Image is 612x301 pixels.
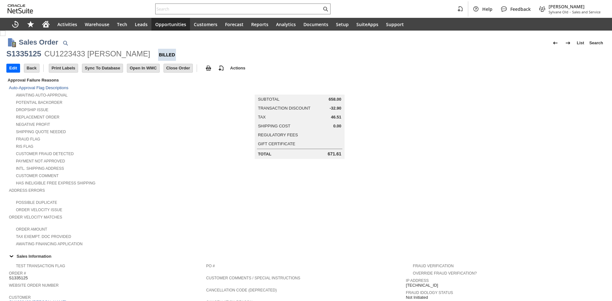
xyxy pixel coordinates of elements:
a: Home [38,18,54,31]
svg: Shortcuts [27,20,34,28]
a: Fraud Verification [413,264,454,268]
a: Shipping Quote Needed [16,130,66,134]
a: SuiteApps [353,18,382,31]
div: Approval Failure Reasons [6,76,204,84]
div: Sales Information [6,252,603,260]
span: [TECHNICAL_ID] [406,283,438,288]
a: Awaiting Auto-Approval [16,93,68,97]
span: Sylvane Old [549,10,568,14]
a: Fraud Flag [16,137,40,141]
a: Customer Comment [16,174,59,178]
span: Tech [117,21,127,27]
span: Analytics [276,21,296,27]
a: Recent Records [8,18,23,31]
span: 0.00 [333,124,341,129]
span: 658.00 [329,97,341,102]
img: Quick Find [62,39,69,47]
span: S1335125 [9,276,28,281]
a: Actions [228,66,248,70]
a: Support [382,18,408,31]
span: [PERSON_NAME] [549,4,601,10]
a: Customer [9,295,31,300]
a: Activities [54,18,81,31]
span: Forecast [225,21,244,27]
span: -32.90 [330,106,341,111]
input: Open In WMC [127,64,159,72]
a: Potential Backorder [16,100,62,105]
a: Order Amount [16,227,47,232]
a: IP Address [406,278,429,283]
a: PO # [206,264,215,268]
a: Possible Duplicate [16,200,57,205]
div: Shortcuts [23,18,38,31]
span: Sales and Service [572,10,601,14]
a: Regulatory Fees [258,133,298,137]
a: Address Errors [9,188,45,193]
a: Tax Exempt. Doc Provided [16,234,71,239]
span: Support [386,21,404,27]
a: Transaction Discount [258,106,310,111]
a: Reports [247,18,272,31]
a: Override Fraud Verification? [413,271,477,276]
a: Website Order Number [9,283,59,288]
div: Billed [158,49,176,61]
img: Next [564,39,572,47]
a: Forecast [221,18,247,31]
span: Leads [135,21,148,27]
input: Search [156,5,322,13]
a: Search [587,38,606,48]
span: Activities [57,21,77,27]
a: Warehouse [81,18,113,31]
a: Order Velocity Matches [9,215,62,219]
a: Order Velocity Issue [16,208,62,212]
svg: Search [322,5,329,13]
a: List [574,38,587,48]
span: Opportunities [155,21,186,27]
div: S1335125 [6,49,41,59]
input: Edit [7,64,20,72]
input: Print Labels [49,64,78,72]
span: Reports [251,21,268,27]
a: Documents [300,18,332,31]
span: SuiteApps [356,21,378,27]
span: - [570,10,571,14]
a: Leads [131,18,151,31]
span: Not Initiated [406,295,428,300]
a: Auto-Approval Flag Descriptions [9,85,68,90]
a: Test Transaction Flag [16,264,65,268]
h1: Sales Order [19,37,58,47]
span: Documents [303,21,328,27]
a: Setup [332,18,353,31]
span: Warehouse [85,21,109,27]
a: Opportunities [151,18,190,31]
a: Intl. Shipping Address [16,166,64,171]
a: Has Ineligible Free Express Shipping [16,181,95,185]
a: Cancellation Code (deprecated) [206,288,277,292]
img: print.svg [205,64,212,72]
a: Total [258,152,271,156]
a: Payment not approved [16,159,65,163]
a: Negative Profit [16,122,50,127]
img: Previous [551,39,559,47]
span: 46.51 [331,115,341,120]
span: Help [482,6,492,12]
a: RIS flag [16,144,33,149]
a: Customer Fraud Detected [16,152,74,156]
span: Customers [194,21,217,27]
a: Tech [113,18,131,31]
svg: Home [42,20,50,28]
span: Feedback [510,6,531,12]
svg: Recent Records [11,20,19,28]
svg: logo [8,4,33,13]
a: Tax [258,115,266,119]
a: Fraud Idology Status [406,290,453,295]
a: Replacement Order [16,115,59,119]
a: Order # [9,271,26,276]
span: Setup [336,21,349,27]
a: Awaiting Financing Application [16,242,83,246]
a: Subtotal [258,97,279,102]
img: add-record.svg [217,64,225,72]
a: Shipping Cost [258,124,290,128]
caption: Summary [255,84,345,95]
a: Dropship Issue [16,108,48,112]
